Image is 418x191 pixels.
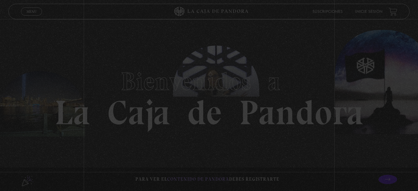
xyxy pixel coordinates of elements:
span: Menu [26,10,37,13]
span: Cerrar [24,15,39,19]
a: Inicie sesión [355,10,383,14]
a: View your shopping cart [389,7,397,16]
a: Suscripciones [312,10,343,14]
span: contenido de Pandora [167,176,229,182]
span: Bienvenidos a [121,66,298,96]
p: Para ver el debes registrarte [135,175,279,184]
h1: La Caja de Pandora [54,61,364,130]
